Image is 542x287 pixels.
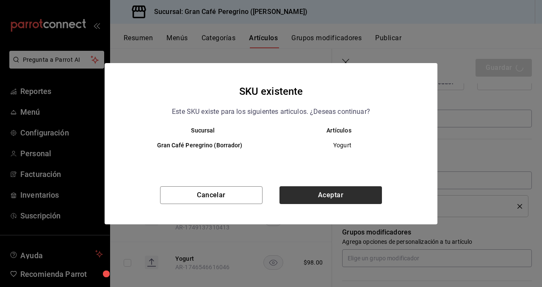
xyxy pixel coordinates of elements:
p: Este SKU existe para los siguientes articulos. ¿Deseas continuar? [172,106,370,117]
h4: SKU existente [239,83,303,99]
th: Sucursal [122,127,271,134]
th: Artículos [271,127,420,134]
span: Yogurt [278,141,406,149]
button: Aceptar [279,186,382,204]
h6: Gran Café Peregrino (Borrador) [135,141,264,150]
button: Cancelar [160,186,263,204]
